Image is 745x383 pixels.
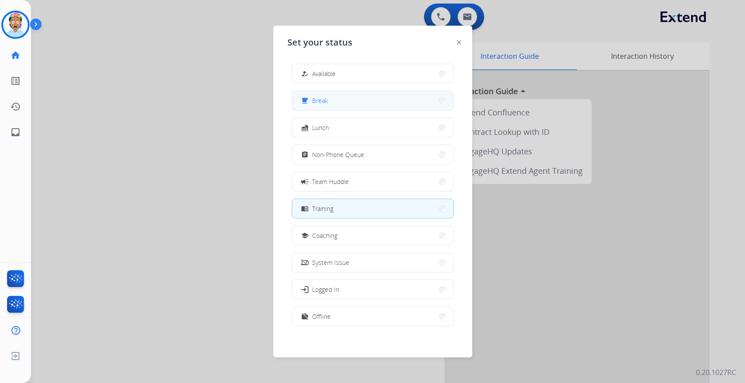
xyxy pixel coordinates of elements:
[312,150,364,159] span: Non-Phone Queue
[292,199,453,218] button: Training
[292,145,453,164] button: Non-Phone Queue
[696,367,736,378] p: 0.20.1027RC
[301,97,308,104] mat-icon: free_breakfast
[287,36,352,49] span: Set your status
[300,285,309,294] mat-icon: login
[292,280,453,299] button: Logged In
[312,69,336,78] span: Available
[301,205,308,212] mat-icon: menu_book
[292,118,453,137] button: Lunch
[312,258,349,267] span: System Issue
[312,96,328,105] span: Break
[300,177,309,186] mat-icon: campaign
[312,231,337,240] span: Coaching
[312,312,331,321] span: Offline
[292,172,453,191] button: Team Huddle
[10,76,21,86] mat-icon: list_alt
[312,177,349,186] span: Team Huddle
[301,259,308,266] mat-icon: phonelink_off
[10,50,21,61] mat-icon: home
[292,91,453,110] button: Break
[301,124,308,131] mat-icon: fastfood
[457,40,461,45] img: close-button
[312,123,329,132] span: Lunch
[3,12,28,37] img: avatar
[301,151,308,158] mat-icon: assignment
[292,307,453,326] button: Offline
[301,232,308,239] mat-icon: school
[292,64,453,83] button: Available
[10,127,21,138] mat-icon: inbox
[292,253,453,272] button: System Issue
[292,226,453,245] button: Coaching
[312,204,333,213] span: Training
[301,313,308,320] mat-icon: work_off
[301,70,308,77] mat-icon: how_to_reg
[10,101,21,112] mat-icon: history
[312,285,339,294] span: Logged In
